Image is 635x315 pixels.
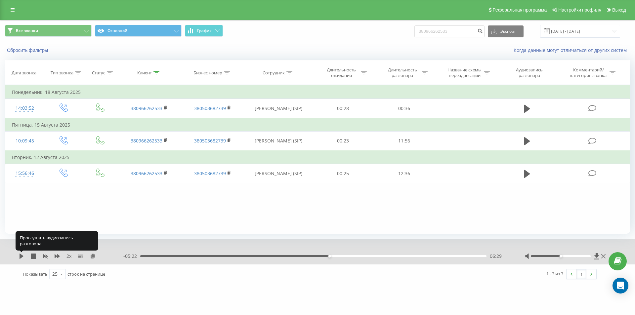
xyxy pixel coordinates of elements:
[66,253,71,259] span: 2 x
[244,99,313,118] td: [PERSON_NAME] (SIP)
[185,25,223,37] button: График
[194,138,226,144] a: 380503682739
[95,25,182,37] button: Основной
[373,164,434,183] td: 12:36
[194,170,226,177] a: 380503682739
[51,70,73,76] div: Тип звонка
[244,131,313,151] td: [PERSON_NAME] (SIP)
[92,70,105,76] div: Статус
[5,151,630,164] td: Вторник, 12 Августа 2025
[313,99,373,118] td: 00:28
[612,7,626,13] span: Выход
[313,131,373,151] td: 00:23
[12,102,38,115] div: 14:03:52
[490,253,502,259] span: 06:29
[5,25,92,37] button: Все звонки
[558,7,601,13] span: Настройки профиля
[244,164,313,183] td: [PERSON_NAME] (SIP)
[131,170,162,177] a: 380966262533
[131,105,162,111] a: 380966262533
[569,67,608,78] div: Комментарий/категория звонка
[488,25,524,37] button: Экспорт
[5,86,630,99] td: Понедельник, 18 Августа 2025
[613,278,628,294] div: Open Intercom Messenger
[447,67,482,78] div: Название схемы переадресации
[373,99,434,118] td: 00:36
[12,135,38,147] div: 10:09:45
[131,138,162,144] a: 380966262533
[23,271,48,277] span: Показывать
[385,67,420,78] div: Длительность разговора
[492,7,547,13] span: Реферальная программа
[514,47,630,53] a: Когда данные могут отличаться от других систем
[194,105,226,111] a: 380503682739
[193,70,222,76] div: Бизнес номер
[5,47,51,53] button: Сбросить фильтры
[263,70,285,76] div: Сотрудник
[373,131,434,151] td: 11:56
[52,271,58,277] div: 25
[328,255,331,257] div: Accessibility label
[414,25,485,37] input: Поиск по номеру
[576,269,586,279] a: 1
[5,118,630,132] td: Пятница, 15 Августа 2025
[324,67,359,78] div: Длительность ожидания
[197,28,212,33] span: График
[546,270,563,277] div: 1 - 3 из 3
[12,167,38,180] div: 15:56:46
[67,271,105,277] span: строк на странице
[16,231,98,251] div: Прослушать аудиозапись разговора
[137,70,152,76] div: Клиент
[123,253,140,259] span: - 05:22
[559,255,562,257] div: Accessibility label
[508,67,551,78] div: Аудиозапись разговора
[313,164,373,183] td: 00:25
[16,28,38,33] span: Все звонки
[12,70,36,76] div: Дата звонка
